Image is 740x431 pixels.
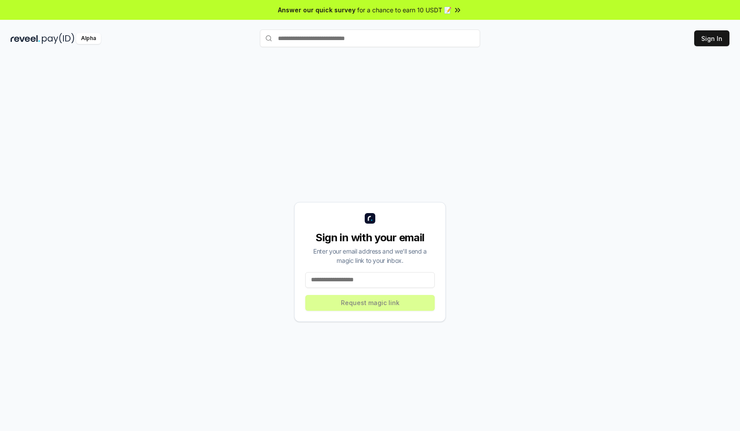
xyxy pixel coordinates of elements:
[305,247,435,265] div: Enter your email address and we’ll send a magic link to your inbox.
[42,33,74,44] img: pay_id
[278,5,355,15] span: Answer our quick survey
[76,33,101,44] div: Alpha
[305,231,435,245] div: Sign in with your email
[365,213,375,224] img: logo_small
[357,5,451,15] span: for a chance to earn 10 USDT 📝
[11,33,40,44] img: reveel_dark
[694,30,729,46] button: Sign In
